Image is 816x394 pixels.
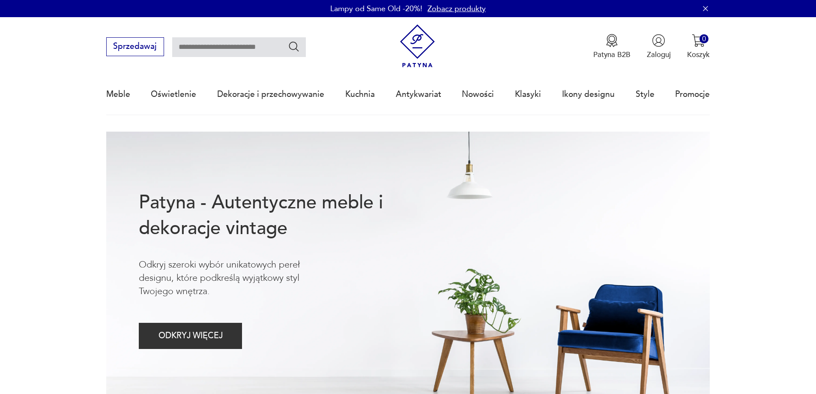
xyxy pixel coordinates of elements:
[605,34,619,47] img: Ikona medalu
[593,50,631,60] p: Patyna B2B
[675,75,710,114] a: Promocje
[699,34,708,43] div: 0
[593,34,631,60] button: Patyna B2B
[106,75,130,114] a: Meble
[288,40,300,53] button: Szukaj
[139,323,242,349] button: ODKRYJ WIĘCEJ
[106,44,164,51] a: Sprzedawaj
[687,50,710,60] p: Koszyk
[636,75,655,114] a: Style
[330,3,422,14] p: Lampy od Same Old -20%!
[106,37,164,56] button: Sprzedawaj
[151,75,196,114] a: Oświetlenie
[427,3,486,14] a: Zobacz produkty
[647,50,671,60] p: Zaloguj
[345,75,375,114] a: Kuchnia
[396,24,439,68] img: Patyna - sklep z meblami i dekoracjami vintage
[217,75,324,114] a: Dekoracje i przechowywanie
[687,34,710,60] button: 0Koszyk
[462,75,494,114] a: Nowości
[692,34,705,47] img: Ikona koszyka
[593,34,631,60] a: Ikona medaluPatyna B2B
[139,190,416,241] h1: Patyna - Autentyczne meble i dekoracje vintage
[515,75,541,114] a: Klasyki
[647,34,671,60] button: Zaloguj
[139,258,334,298] p: Odkryj szeroki wybór unikatowych pereł designu, które podkreślą wyjątkowy styl Twojego wnętrza.
[562,75,615,114] a: Ikony designu
[652,34,665,47] img: Ikonka użytkownika
[139,333,242,340] a: ODKRYJ WIĘCEJ
[396,75,441,114] a: Antykwariat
